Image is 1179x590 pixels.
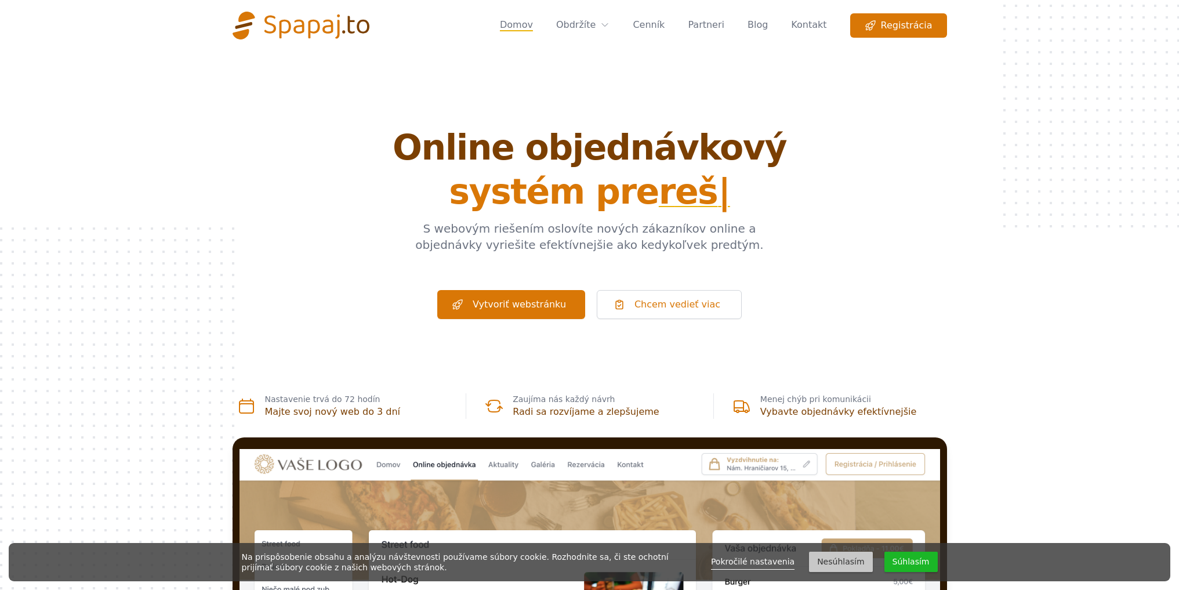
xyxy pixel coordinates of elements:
[233,14,947,37] nav: Global
[850,13,947,38] a: Registrácia
[809,552,872,572] button: Nesúhlasím
[688,13,724,38] a: Partneri
[513,405,695,419] h3: Radi sa rozvíjame a zlepšujeme
[556,18,610,32] a: Obdržíte
[865,19,933,32] span: Registrácia
[513,393,695,405] p: Zaujíma nás každý návrh
[597,290,742,319] a: Chcem vedieť viac
[395,220,785,253] p: S webovým riešením oslovíte nových zákazníkov online a objednávky vyriešite efektívnejšie ako ked...
[633,13,665,38] a: Cenník
[659,171,718,212] span: r e š
[242,552,685,573] div: Na prispôsobenie obsahu a analýzu návštevnosti používame súbory cookie. Rozhodnite sa, či ste och...
[760,393,942,405] p: Menej chýb pri komunikácii
[265,405,448,419] h3: Majte svoj nový web do 3 dní
[233,174,947,209] span: systém pre
[791,13,826,38] a: Kontakt
[748,13,768,38] a: Blog
[884,552,938,572] button: Súhlasím
[437,290,585,319] a: Vytvoriť webstránku
[265,393,448,405] p: Nastavenie trvá do 72 hodín
[233,130,947,165] span: Online objednávkový
[500,13,533,38] a: Domov
[760,405,942,419] h3: Vybavte objednávky efektívnejšie
[711,555,795,570] a: Pokročilé nastavenia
